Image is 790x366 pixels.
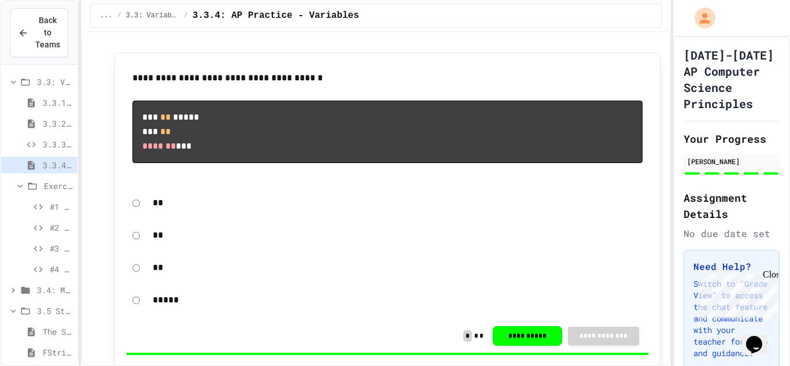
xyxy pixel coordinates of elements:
[50,242,73,254] span: #3 - Fix the Code (Medium)
[684,227,780,241] div: No due date set
[43,117,73,130] span: 3.3.2: Review - Variables and Data Types
[184,11,188,20] span: /
[37,76,73,88] span: 3.3: Variables and Data Types
[50,201,73,213] span: #1 - Fix the Code (Easy)
[682,5,718,31] div: My Account
[10,8,68,57] button: Back to Teams
[43,97,73,109] span: 3.3.1: Variables and Data Types
[684,190,780,222] h2: Assignment Details
[117,11,121,20] span: /
[126,11,179,20] span: 3.3: Variables and Data Types
[684,47,780,112] h1: [DATE]-[DATE] AP Computer Science Principles
[35,14,60,51] span: Back to Teams
[43,138,73,150] span: 3.3.3: What's the Type?
[693,278,770,359] p: Switch to "Grade View" to access the chat feature and communicate with your teacher for help and ...
[43,326,73,338] span: The String Module
[43,159,73,171] span: 3.3.4: AP Practice - Variables
[50,263,73,275] span: #4 - Complete the Code (Medium)
[50,221,73,234] span: #2 - Complete the Code (Easy)
[687,156,776,167] div: [PERSON_NAME]
[193,9,359,23] span: 3.3.4: AP Practice - Variables
[693,260,770,273] h3: Need Help?
[43,346,73,358] span: FString Function
[5,5,80,73] div: Chat with us now!Close
[37,284,73,296] span: 3.4: Mathematical Operators
[694,269,778,319] iframe: chat widget
[684,131,780,147] h2: Your Progress
[741,320,778,354] iframe: chat widget
[37,305,73,317] span: 3.5 String Operators
[44,180,73,192] span: Exercise - Variables and Data Types
[100,11,113,20] span: ...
